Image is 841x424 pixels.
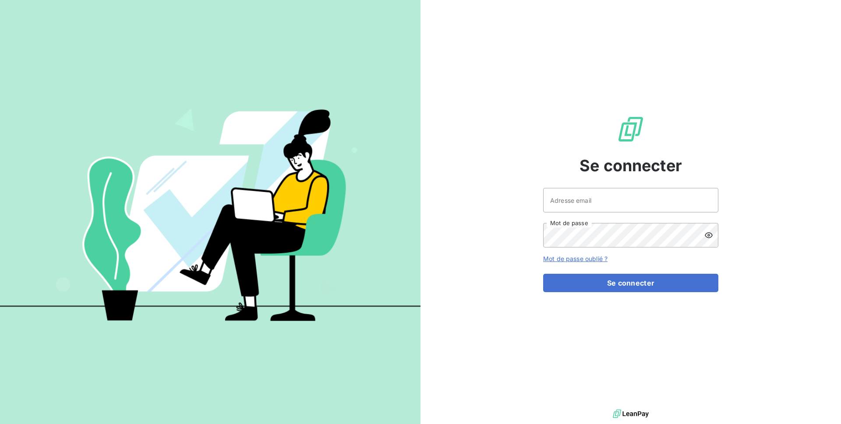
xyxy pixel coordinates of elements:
button: Se connecter [543,274,718,292]
img: logo [613,407,649,420]
input: placeholder [543,188,718,212]
a: Mot de passe oublié ? [543,255,608,262]
span: Se connecter [580,154,682,177]
img: Logo LeanPay [617,115,645,143]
